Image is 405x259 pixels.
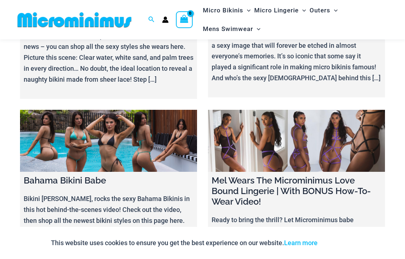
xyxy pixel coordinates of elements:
[253,20,260,38] span: Menu Toggle
[208,110,385,172] a: Mel Wears The Microminimus Love Bound Lingerie | With BONUS How-To-Wear Video!
[310,1,330,20] span: Outers
[51,237,318,248] p: This website uses cookies to ensure you get the best experience on our website.
[212,175,381,207] h4: Mel Wears The Microminimus Love Bound Lingerie | With BONUS How-To-Wear Video!
[252,1,308,20] a: Micro LingerieMenu ToggleMenu Toggle
[299,1,306,20] span: Menu Toggle
[20,110,197,172] a: Bahama Bikini Babe
[243,1,251,20] span: Menu Toggle
[201,1,252,20] a: Micro BikinisMenu ToggleMenu Toggle
[24,175,193,186] h4: Bahama Bikini Babe
[176,11,193,28] a: View Shopping Cart, empty
[162,16,169,23] a: Account icon link
[24,20,193,85] p: Get ready for an extra sexy behind-the-scenes video with [PERSON_NAME] in her super HOT sheer bik...
[203,20,253,38] span: Mens Swimwear
[201,20,262,38] a: Mens SwimwearMenu ToggleMenu Toggle
[284,239,318,247] a: Learn more
[330,1,338,20] span: Menu Toggle
[212,18,381,83] p: A Fashion Icon Remember the fur bikini from the film “One Million Years B.C.” (1966)? Well, of co...
[24,193,193,258] p: Bikini [PERSON_NAME], rocks the sexy Bahama Bikinis in this hot behind-the-scenes video! Check ou...
[15,12,134,28] img: MM SHOP LOGO FLAT
[254,1,299,20] span: Micro Lingerie
[203,1,243,20] span: Micro Bikinis
[148,15,155,24] a: Search icon link
[308,1,339,20] a: OutersMenu ToggleMenu Toggle
[323,234,354,252] button: Accept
